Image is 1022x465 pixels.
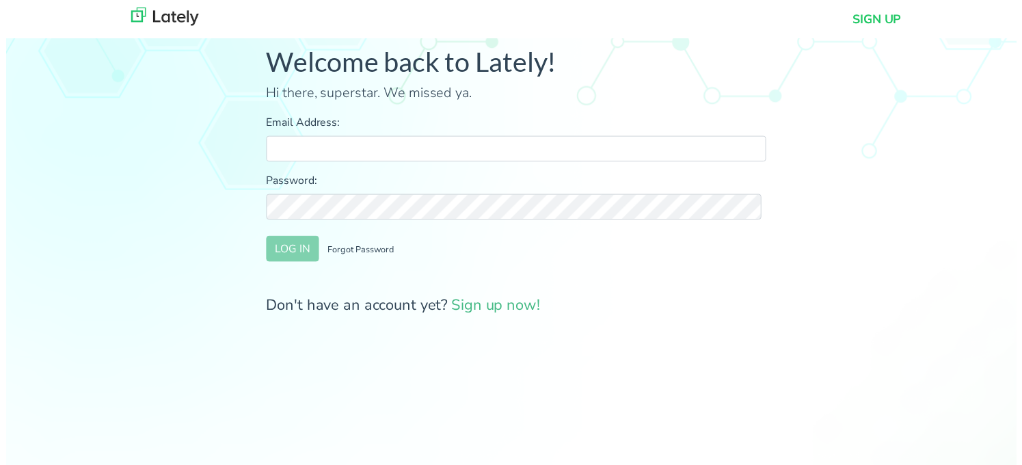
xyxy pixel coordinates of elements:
button: LOG IN [263,239,317,265]
a: Sign up now! [451,298,540,319]
a: SIGN UP [857,10,906,29]
p: Hi there, superstar. We missed ya. [263,84,769,105]
h1: Welcome back to Lately! [263,46,769,79]
span: Help [121,10,149,22]
img: lately_logo_nav.700ca2e7.jpg [126,8,195,26]
label: Email Address: [263,116,769,132]
span: Don't have an account yet? [263,298,540,319]
button: Forgot Password [317,239,401,265]
small: Forgot Password [325,246,392,258]
label: Password: [263,174,769,191]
